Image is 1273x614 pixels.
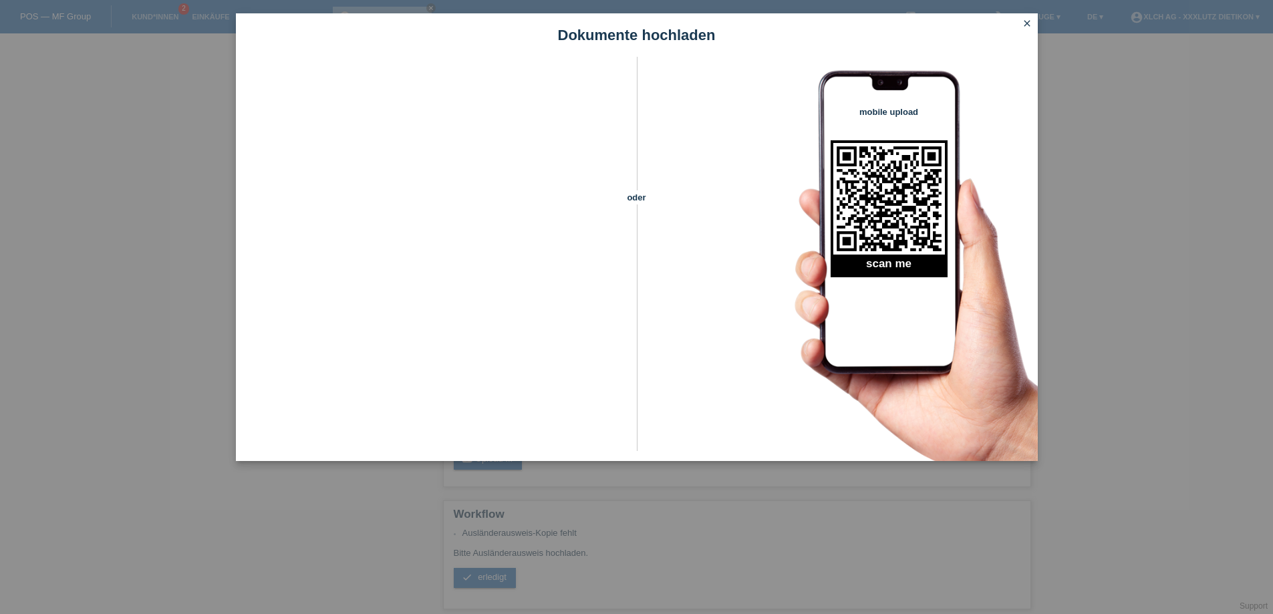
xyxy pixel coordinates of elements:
[256,90,613,424] iframe: Upload
[831,257,948,277] h2: scan me
[1022,18,1032,29] i: close
[613,190,660,204] span: oder
[1018,17,1036,32] a: close
[831,107,948,117] h4: mobile upload
[236,27,1038,43] h1: Dokumente hochladen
